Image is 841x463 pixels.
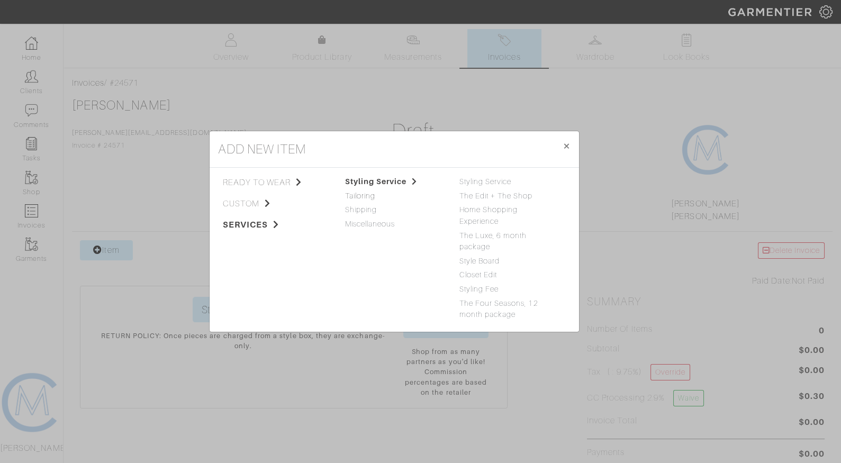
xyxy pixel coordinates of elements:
a: Styling Fee [459,285,499,293]
span: Styling Service [345,177,418,186]
a: The Luxe, 6 month package [459,231,527,251]
a: Tailoring [345,192,375,200]
a: Styling Service [459,177,512,186]
a: The Four Seasons, 12 month package [459,299,538,319]
span: services [223,219,329,231]
h4: add new item [218,140,306,159]
a: Miscellaneous [345,220,395,228]
a: Closet Edit [459,270,498,279]
span: custom [223,197,329,210]
a: Style Board [459,257,500,265]
span: × [563,139,571,153]
span: ready to wear [223,176,329,189]
a: The Edit + The Shop [459,192,533,200]
a: Home Shopping Experience [459,205,518,225]
a: Shipping [345,205,377,214]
